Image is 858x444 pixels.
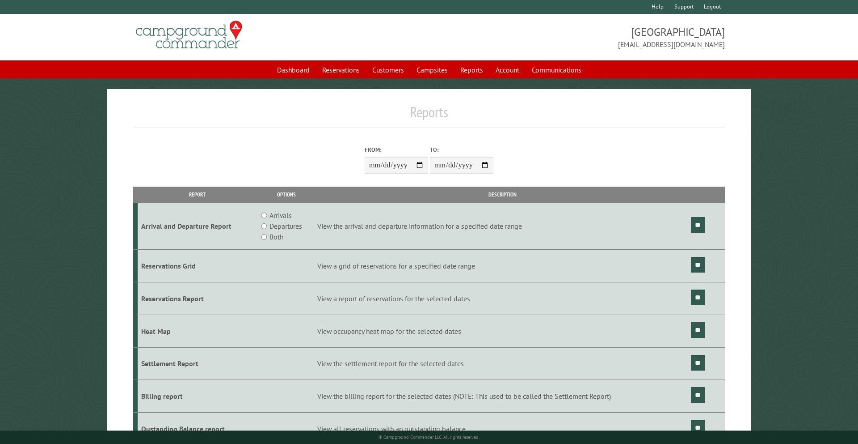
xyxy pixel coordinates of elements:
[133,103,725,128] h1: Reports
[315,380,689,413] td: View the billing report for the selected dates (NOTE: This used to be called the Settlement Report)
[269,231,283,242] label: Both
[315,187,689,202] th: Description
[429,25,725,50] span: [GEOGRAPHIC_DATA] [EMAIL_ADDRESS][DOMAIN_NAME]
[138,380,258,413] td: Billing report
[315,282,689,315] td: View a report of reservations for the selected dates
[315,203,689,250] td: View the arrival and departure information for a specified date range
[367,61,409,78] a: Customers
[365,145,428,154] label: From:
[526,61,587,78] a: Communications
[138,203,258,250] td: Arrival and Departure Report
[490,61,525,78] a: Account
[138,250,258,282] td: Reservations Grid
[455,61,488,78] a: Reports
[269,221,302,231] label: Departures
[138,315,258,347] td: Heat Map
[379,434,479,440] small: © Campground Commander LLC. All rights reserved.
[315,250,689,282] td: View a grid of reservations for a specified date range
[269,210,292,221] label: Arrivals
[257,187,315,202] th: Options
[138,187,258,202] th: Report
[315,347,689,380] td: View the settlement report for the selected dates
[317,61,365,78] a: Reservations
[411,61,453,78] a: Campsites
[430,145,493,154] label: To:
[138,282,258,315] td: Reservations Report
[272,61,315,78] a: Dashboard
[138,347,258,380] td: Settlement Report
[133,17,245,52] img: Campground Commander
[315,315,689,347] td: View occupancy heat map for the selected dates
